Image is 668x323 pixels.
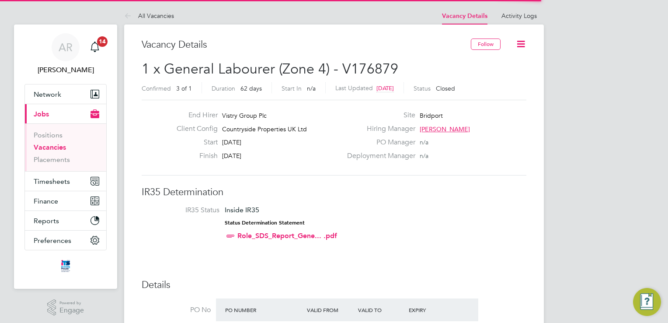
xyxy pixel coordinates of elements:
[34,143,66,151] a: Vacancies
[420,138,428,146] span: n/a
[25,104,106,123] button: Jobs
[240,84,262,92] span: 62 days
[305,302,356,318] div: Valid From
[150,206,219,215] label: IR35 Status
[335,84,373,92] label: Last Updated
[25,191,106,211] button: Finance
[170,111,218,120] label: End Hirer
[342,111,415,120] label: Site
[124,12,174,20] a: All Vacancies
[222,138,241,146] span: [DATE]
[501,12,537,20] a: Activity Logs
[142,39,471,51] h3: Vacancy Details
[176,84,192,92] span: 3 of 1
[25,84,106,104] button: Network
[222,152,241,160] span: [DATE]
[34,217,59,225] span: Reports
[471,39,501,50] button: Follow
[34,131,63,139] a: Positions
[223,302,305,318] div: PO Number
[170,124,218,133] label: Client Config
[225,220,305,226] strong: Status Determination Statement
[34,110,49,118] span: Jobs
[212,84,235,92] label: Duration
[24,259,107,273] a: Go to home page
[436,84,455,92] span: Closed
[282,84,302,92] label: Start In
[342,151,415,161] label: Deployment Manager
[59,42,73,53] span: AR
[59,307,84,314] span: Engage
[25,123,106,171] div: Jobs
[414,84,431,92] label: Status
[34,197,58,205] span: Finance
[222,112,267,119] span: Vistry Group Plc
[24,33,107,75] a: AR[PERSON_NAME]
[222,125,307,133] span: Countryside Properties UK Ltd
[34,236,71,245] span: Preferences
[142,186,526,199] h3: IR35 Determination
[442,12,487,20] a: Vacancy Details
[342,138,415,147] label: PO Manager
[142,305,211,315] label: PO No
[142,279,526,291] h3: Details
[420,125,470,133] span: [PERSON_NAME]
[14,25,117,289] nav: Main navigation
[420,112,443,119] span: Bridport
[34,90,61,98] span: Network
[407,302,458,318] div: Expiry
[34,177,70,186] span: Timesheets
[376,84,394,92] span: [DATE]
[142,60,398,77] span: 1 x General Labourer (Zone 4) - V176879
[59,299,84,307] span: Powered by
[25,211,106,230] button: Reports
[47,299,84,316] a: Powered byEngage
[59,259,72,273] img: itsconstruction-logo-retina.png
[25,231,106,250] button: Preferences
[25,172,106,191] button: Timesheets
[307,84,316,92] span: n/a
[34,155,70,164] a: Placements
[225,206,259,214] span: Inside IR35
[97,36,108,47] span: 14
[170,151,218,161] label: Finish
[342,124,415,133] label: Hiring Manager
[142,84,171,92] label: Confirmed
[86,33,104,61] a: 14
[356,302,407,318] div: Valid To
[237,232,337,240] a: Role_SDS_Report_Gene... .pdf
[633,288,661,316] button: Engage Resource Center
[24,65,107,75] span: Adam Roseveare
[420,152,428,160] span: n/a
[170,138,218,147] label: Start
